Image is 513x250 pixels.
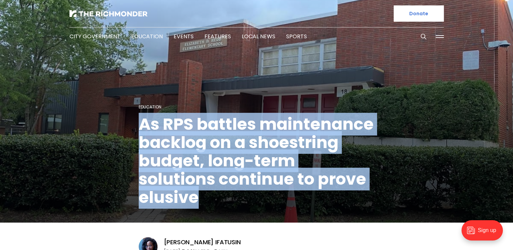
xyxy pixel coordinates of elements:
[70,33,120,40] a: City Government
[174,33,194,40] a: Events
[394,5,444,22] a: Donate
[286,33,307,40] a: Sports
[164,238,241,246] a: [PERSON_NAME] Ifatusin
[139,104,161,110] a: Education
[456,217,513,250] iframe: portal-trigger
[131,33,163,40] a: Education
[139,115,375,207] h1: As RPS battles maintenance backlog on a shoestring budget, long-term solutions continue to prove ...
[204,33,231,40] a: Features
[242,33,275,40] a: Local News
[418,32,429,42] button: Search this site
[70,10,147,17] img: The Richmonder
